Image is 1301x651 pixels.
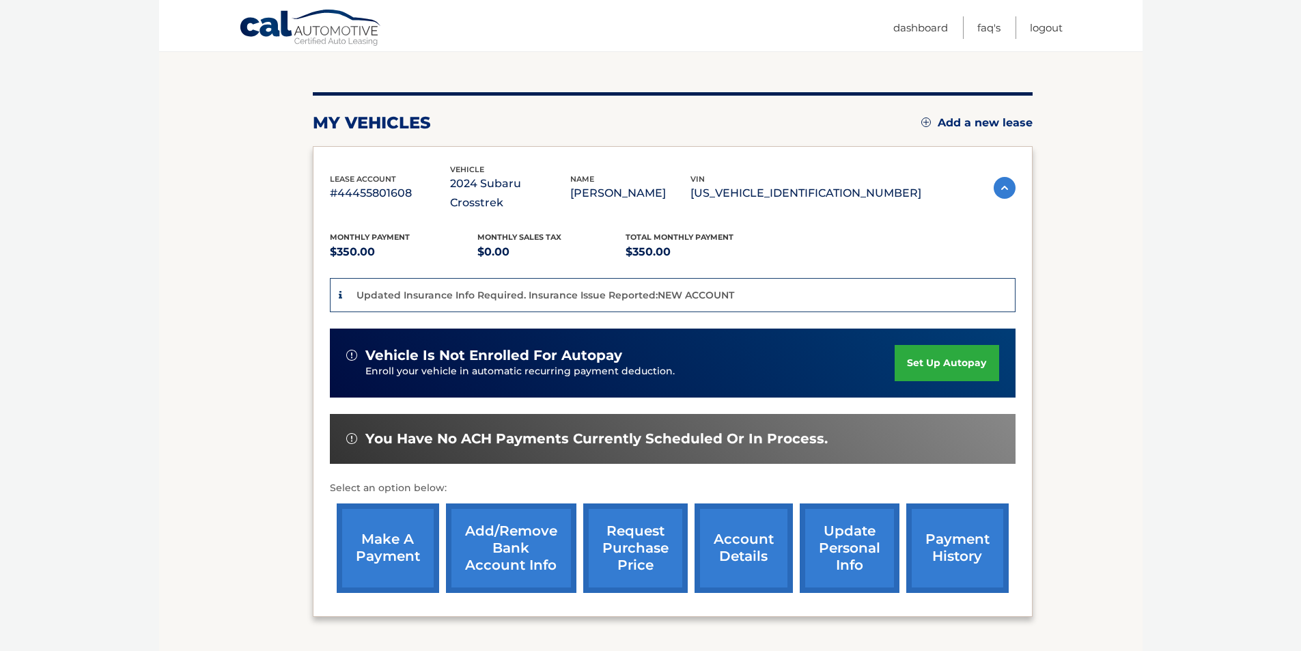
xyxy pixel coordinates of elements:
p: $0.00 [477,243,626,262]
a: FAQ's [977,16,1001,39]
img: alert-white.svg [346,350,357,361]
a: update personal info [800,503,899,593]
span: vehicle is not enrolled for autopay [365,347,622,364]
span: Monthly Payment [330,232,410,242]
span: Monthly sales Tax [477,232,561,242]
img: add.svg [921,117,931,127]
p: Select an option below: [330,480,1016,497]
img: accordion-active.svg [994,177,1016,199]
a: Add a new lease [921,116,1033,130]
span: Total Monthly Payment [626,232,733,242]
span: vehicle [450,165,484,174]
a: Cal Automotive [239,9,382,49]
p: Enroll your vehicle in automatic recurring payment deduction. [365,364,895,379]
p: $350.00 [626,243,774,262]
a: Logout [1030,16,1063,39]
a: make a payment [337,503,439,593]
p: $350.00 [330,243,478,262]
p: #44455801608 [330,184,450,203]
p: [US_VEHICLE_IDENTIFICATION_NUMBER] [690,184,921,203]
a: account details [695,503,793,593]
span: name [570,174,594,184]
span: vin [690,174,705,184]
a: request purchase price [583,503,688,593]
h2: my vehicles [313,113,431,133]
p: 2024 Subaru Crosstrek [450,174,570,212]
a: Dashboard [893,16,948,39]
img: alert-white.svg [346,433,357,444]
span: lease account [330,174,396,184]
a: set up autopay [895,345,998,381]
span: You have no ACH payments currently scheduled or in process. [365,430,828,447]
a: payment history [906,503,1009,593]
a: Add/Remove bank account info [446,503,576,593]
p: [PERSON_NAME] [570,184,690,203]
p: Updated Insurance Info Required. Insurance Issue Reported:NEW ACCOUNT [356,289,734,301]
